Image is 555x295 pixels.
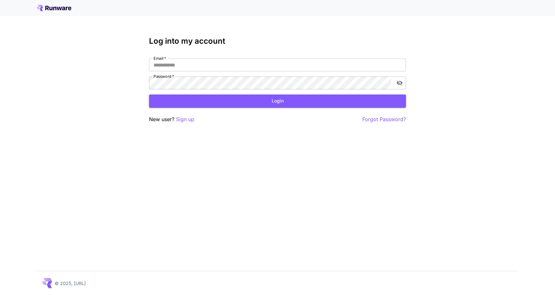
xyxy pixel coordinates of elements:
button: toggle password visibility [394,77,405,89]
h3: Log into my account [149,37,406,46]
p: New user? [149,115,194,123]
label: Email [154,56,166,61]
button: Sign up [176,115,194,123]
button: Forgot Password? [362,115,406,123]
button: Login [149,94,406,108]
p: © 2025, [URL] [55,280,86,287]
label: Password [154,74,174,79]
